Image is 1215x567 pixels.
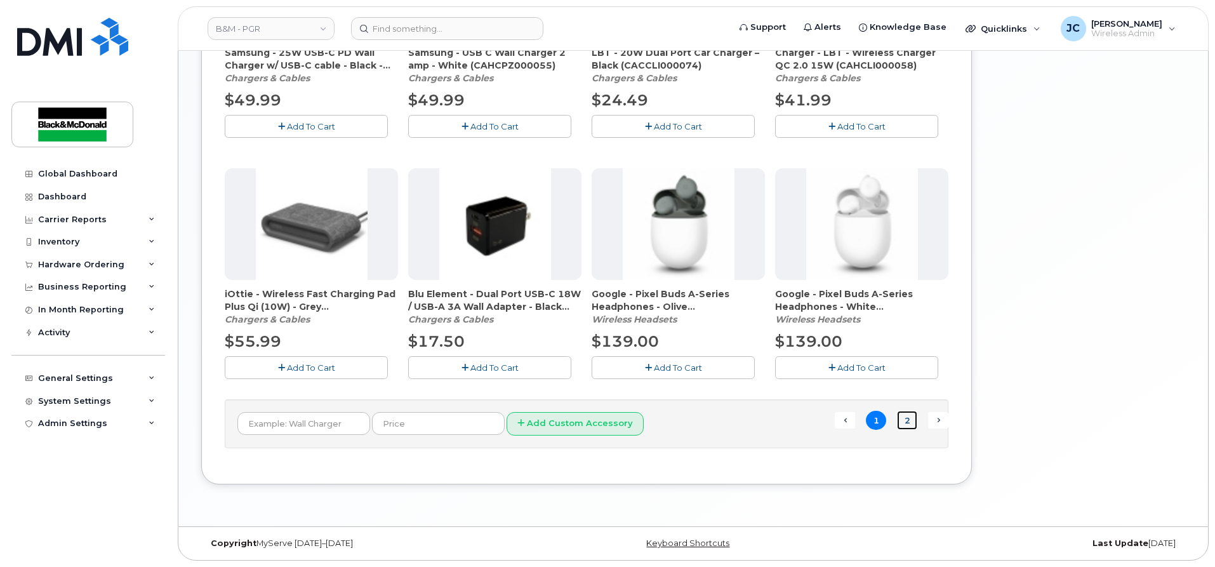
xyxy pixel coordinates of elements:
em: Chargers & Cables [592,72,677,84]
div: [DATE] [857,538,1185,549]
a: Keyboard Shortcuts [646,538,729,548]
button: Add To Cart [408,115,571,137]
span: [PERSON_NAME] [1091,18,1162,29]
img: accessory36707.JPG [439,168,551,280]
span: Add To Cart [654,121,702,131]
button: Add To Cart [408,356,571,378]
div: MyServe [DATE]–[DATE] [201,538,529,549]
img: accessory36788.JPG [806,168,918,280]
div: iOttie - Wireless Fast Charging Pad Plus Qi (10W) - Grey (CAHCLI000064) [225,288,398,326]
button: Add To Cart [592,356,755,378]
input: Price [372,412,505,435]
span: Add To Cart [837,363,886,373]
span: Alerts [814,21,841,34]
span: JC [1066,21,1080,36]
span: $49.99 [408,91,465,109]
span: Charger - LBT - Wireless Charger QC 2.0 15W (CAHCLI000058) [775,46,948,72]
span: iOttie - Wireless Fast Charging Pad Plus Qi (10W) - Grey (CAHCLI000064) [225,288,398,313]
a: Next → [928,412,948,429]
span: Quicklinks [981,23,1027,34]
button: Add To Cart [775,356,938,378]
span: Wireless Admin [1091,29,1162,39]
img: accessory36787.JPG [623,168,734,280]
span: Add To Cart [837,121,886,131]
span: $24.49 [592,91,648,109]
em: Chargers & Cables [225,72,310,84]
button: Add To Cart [225,356,388,378]
span: $41.99 [775,91,832,109]
div: Google - Pixel Buds A-Series Headphones - White (CAHEBE000049) [775,288,948,326]
div: Google - Pixel Buds A-Series Headphones - Olive (CAHEBE000050) [592,288,765,326]
em: Chargers & Cables [408,72,493,84]
span: Add To Cart [470,121,519,131]
div: Charger - LBT - Wireless Charger QC 2.0 15W (CAHCLI000058) [775,46,948,84]
span: $17.50 [408,332,465,350]
span: Samsung - USB C Wall Charger 2 amp - White (CAHCPZ000055) [408,46,581,72]
span: ← Previous [835,412,855,429]
div: Jackie Cox [1052,16,1185,41]
div: LBT - 20W Dual Port Car Charger – Black (CACCLI000074) [592,46,765,84]
span: Google - Pixel Buds A-Series Headphones - White (CAHEBE000049) [775,288,948,313]
span: Blu Element - Dual Port USB-C 18W / USB-A 3A Wall Adapter - Black (Bulk) (CAHCPZ000077) [408,288,581,313]
img: accessory36554.JPG [256,168,368,280]
button: Add To Cart [592,115,755,137]
input: Example: Wall Charger [237,412,370,435]
a: B&M - PGR [208,17,335,40]
em: Wireless Headsets [775,314,860,325]
span: Knowledge Base [870,21,946,34]
a: 2 [897,411,917,430]
span: Google - Pixel Buds A-Series Headphones - Olive (CAHEBE000050) [592,288,765,313]
span: $139.00 [775,332,842,350]
div: Samsung - USB C Wall Charger 2 amp - White (CAHCPZ000055) [408,46,581,84]
input: Find something... [351,17,543,40]
span: $55.99 [225,332,281,350]
span: Add To Cart [287,121,335,131]
a: Alerts [795,15,850,40]
button: Add Custom Accessory [507,412,644,436]
span: $139.00 [592,332,659,350]
span: LBT - 20W Dual Port Car Charger – Black (CACCLI000074) [592,46,765,72]
em: Chargers & Cables [225,314,310,325]
span: Add To Cart [287,363,335,373]
em: Chargers & Cables [775,72,860,84]
button: Add To Cart [775,115,938,137]
strong: Last Update [1092,538,1148,548]
span: Add To Cart [654,363,702,373]
a: Knowledge Base [850,15,955,40]
span: 1 [866,411,886,430]
span: Support [750,21,786,34]
a: Support [731,15,795,40]
span: Samsung - 25W USB-C PD Wall Charger w/ USB-C cable - Black - OEM (CAHCPZ000082) [225,46,398,72]
span: $49.99 [225,91,281,109]
strong: Copyright [211,538,256,548]
button: Add To Cart [225,115,388,137]
div: Quicklinks [957,16,1049,41]
em: Wireless Headsets [592,314,677,325]
div: Samsung - 25W USB-C PD Wall Charger w/ USB-C cable - Black - OEM (CAHCPZ000082) [225,46,398,84]
em: Chargers & Cables [408,314,493,325]
span: Add To Cart [470,363,519,373]
div: Blu Element - Dual Port USB-C 18W / USB-A 3A Wall Adapter - Black (Bulk) (CAHCPZ000077) [408,288,581,326]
